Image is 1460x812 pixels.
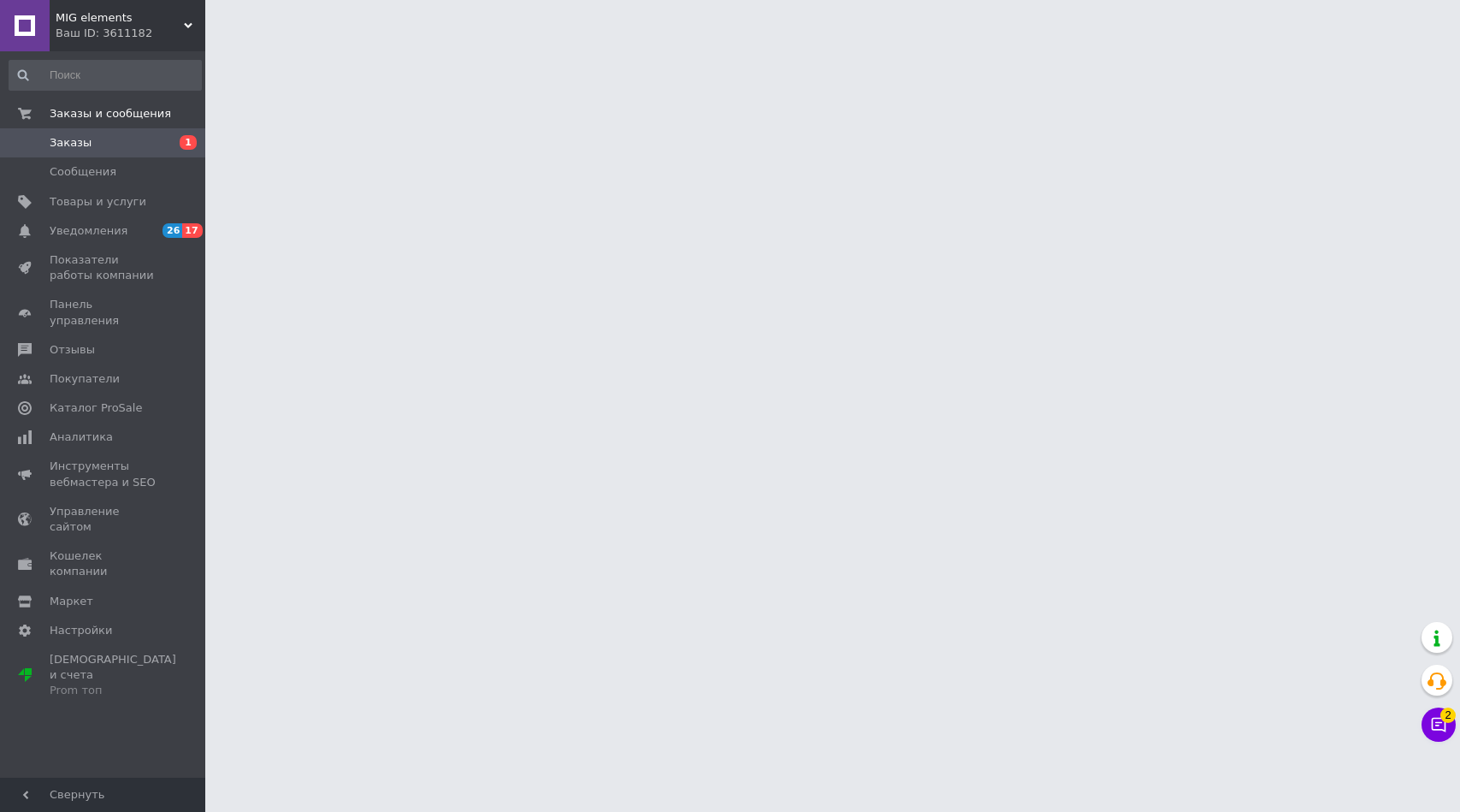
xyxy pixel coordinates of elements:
[50,652,176,699] span: [DEMOGRAPHIC_DATA] и счета
[50,297,158,328] span: Панель управления
[56,10,184,26] span: MIG elements
[50,459,158,489] span: Инструменты вебмастера и SEO
[50,623,112,638] span: Настройки
[50,223,127,239] span: Уведомления
[50,683,176,698] div: Prom топ
[50,164,116,180] span: Сообщения
[50,252,158,283] span: Показатели работы компании
[9,60,202,91] input: Поиск
[50,430,113,445] span: Аналитика
[50,342,95,358] span: Отзывы
[182,223,202,238] span: 17
[50,504,158,535] span: Управление сайтом
[50,194,146,210] span: Товары и услуги
[50,400,142,416] span: Каталог ProSale
[56,26,205,41] div: Ваш ID: 3611182
[50,135,92,151] span: Заказы
[163,223,182,238] span: 26
[180,135,197,150] span: 1
[50,106,171,122] span: Заказы и сообщения
[50,371,120,387] span: Покупатели
[1440,705,1456,720] span: 2
[1422,708,1456,742] button: Чат с покупателем2
[50,548,158,579] span: Кошелек компании
[50,594,93,609] span: Маркет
